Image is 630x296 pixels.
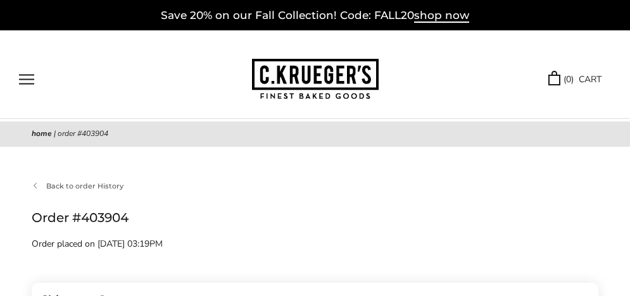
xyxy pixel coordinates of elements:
span: | [54,128,56,139]
a: (0) CART [548,72,602,87]
span: shop now [414,9,469,23]
a: Home [32,128,52,139]
button: Open navigation [19,74,34,85]
a: Save 20% on our Fall Collection! Code: FALL20shop now [161,9,469,23]
nav: breadcrumbs [32,128,598,140]
p: Order placed on [DATE] 03:19PM [32,237,367,251]
span: Order #403904 [58,128,108,139]
h1: Order #403904 [32,207,598,228]
a: Back to order History [32,180,123,192]
img: C.KRUEGER'S [252,59,379,100]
